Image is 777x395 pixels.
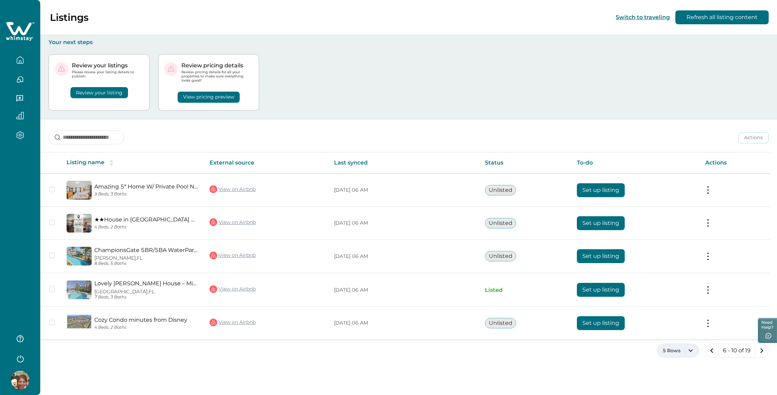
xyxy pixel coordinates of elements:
[94,255,198,261] p: [PERSON_NAME], FL
[72,62,144,69] p: Review your listings
[94,289,198,295] p: [GEOGRAPHIC_DATA], FL
[94,261,198,266] p: 8 Beds, 5 Baths
[485,287,566,294] p: Listed
[334,320,474,327] p: [DATE] 06 AM
[67,181,92,200] img: propertyImage_Amazing 5* Home W/ Private Pool Near Disney
[334,253,474,260] p: [DATE] 06 AM
[210,218,256,227] a: View on Airbnb
[210,285,256,294] a: View on Airbnb
[675,10,769,24] button: Refresh all listing content
[210,251,256,260] a: View on Airbnb
[328,152,479,174] th: Last synced
[334,187,474,194] p: [DATE] 06 AM
[67,247,92,266] img: propertyImage_ChampionsGate 5BR/5BA WaterPark• Golf• 11mi Disney
[181,62,253,69] p: Review pricing details
[334,287,474,294] p: [DATE] 06 AM
[210,185,256,194] a: View on Airbnb
[577,316,625,330] button: Set up listing
[67,214,92,233] img: propertyImage_★★House in Little Loma ★★ 4 beds ★ Jacuzzi
[50,11,88,23] p: Listings
[94,280,198,287] a: Lovely [PERSON_NAME] House – Minutes from Disney
[723,347,751,354] p: 6 - 10 of 19
[577,283,625,297] button: Set up listing
[11,371,29,389] img: Whimstay Host
[178,92,240,103] button: View pricing preview
[738,132,769,143] button: Actions
[705,344,719,358] button: previous page
[485,218,516,228] button: Unlisted
[72,70,144,78] p: Please review your listing details to publish.
[485,251,516,261] button: Unlisted
[94,295,198,300] p: 7 Beds, 3 Baths
[94,325,198,330] p: 4 Beds, 2 Baths
[210,318,256,327] a: View on Airbnb
[61,152,204,174] th: Listing name
[571,152,700,174] th: To-do
[94,225,198,230] p: 4 Beds, 2 Baths
[94,317,198,323] a: Cozy Condo minutes from Disney
[577,183,625,197] button: Set up listing
[104,159,118,166] button: sorting
[755,344,769,358] button: next page
[577,249,625,263] button: Set up listing
[70,87,128,98] button: Review your listing
[479,152,571,174] th: Status
[94,183,198,190] a: Amazing 5* Home W/ Private Pool Near Disney
[700,152,770,174] th: Actions
[485,318,516,328] button: Unlisted
[67,314,92,333] img: propertyImage_Cozy Condo minutes from Disney
[181,70,253,83] p: Review pricing details for all your properties to make sure everything looks good!
[204,152,328,174] th: External source
[657,344,699,358] button: 5 Rows
[718,344,755,358] button: 6 - 10 of 19
[49,39,769,46] p: Your next steps
[334,220,474,227] p: [DATE] 06 AM
[577,216,625,230] button: Set up listing
[485,185,516,195] button: Unlisted
[94,216,198,223] a: ★★House in [GEOGRAPHIC_DATA] ★★ 4 beds ★ [PERSON_NAME]
[94,247,198,253] a: ChampionsGate 5BR/5BA WaterPark• Golf• 11mi Disney
[67,280,92,299] img: propertyImage_Lovely Davenport House – Minutes from Disney
[94,192,198,197] p: 9 Beds, 3 Baths
[616,14,670,20] button: Switch to traveling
